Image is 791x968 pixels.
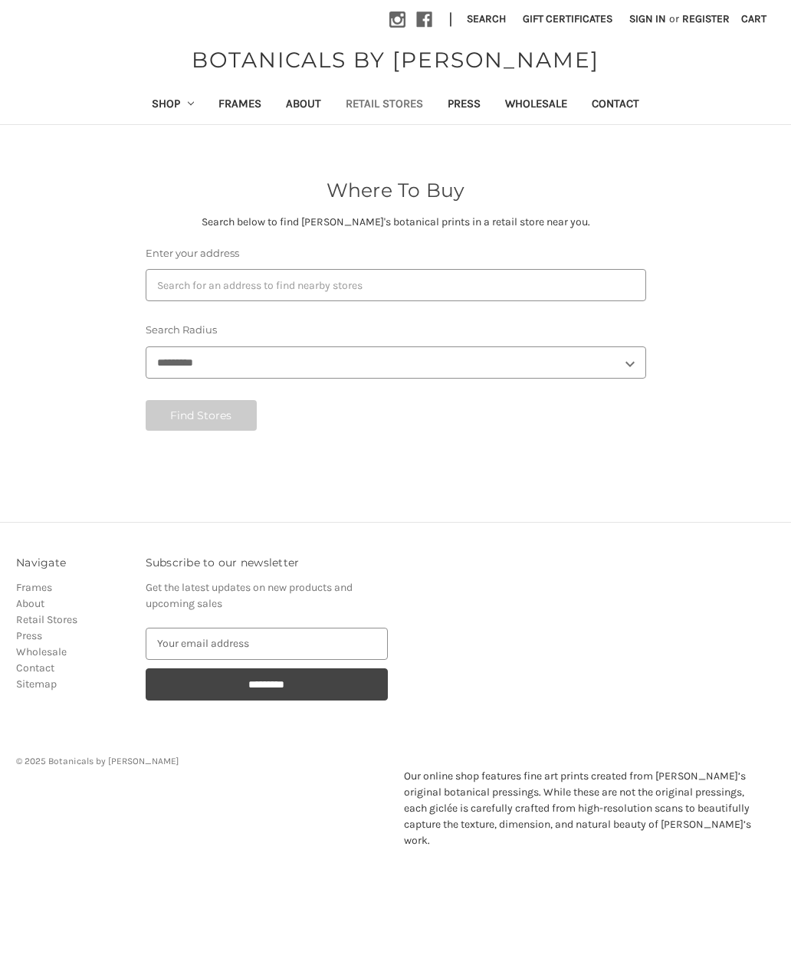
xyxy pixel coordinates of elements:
h3: Navigate [16,555,130,571]
a: Sitemap [16,678,57,691]
a: About [274,87,333,124]
a: Contact [16,661,54,674]
p: Our online shop features fine art prints created from [PERSON_NAME]’s original botanical pressing... [404,768,753,848]
li: | [443,8,458,32]
span: Cart [741,12,766,25]
h3: Subscribe to our newsletter [146,555,388,571]
p: © 2025 Botanicals by [PERSON_NAME] [16,754,775,768]
p: Search below to find [PERSON_NAME]'s botanical prints in a retail store near you. [146,214,646,230]
a: Contact [579,87,652,124]
a: Frames [16,581,52,594]
a: Retail Stores [333,87,435,124]
input: Your email address [146,628,388,660]
label: Search Radius [146,323,646,338]
a: Press [435,87,493,124]
label: Enter your address [146,246,646,261]
a: Shop [139,87,207,124]
a: About [16,597,44,610]
a: Retail Stores [16,613,77,626]
h2: Where To Buy [146,176,646,205]
a: BOTANICALS BY [PERSON_NAME] [184,44,607,76]
button: Find Stores [146,400,258,431]
p: Get the latest updates on new products and upcoming sales [146,579,388,612]
input: Search for an address to find nearby stores [146,269,646,301]
a: Frames [206,87,274,124]
span: or [668,11,681,27]
a: Wholesale [16,645,67,658]
a: Press [16,629,42,642]
a: Wholesale [493,87,579,124]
